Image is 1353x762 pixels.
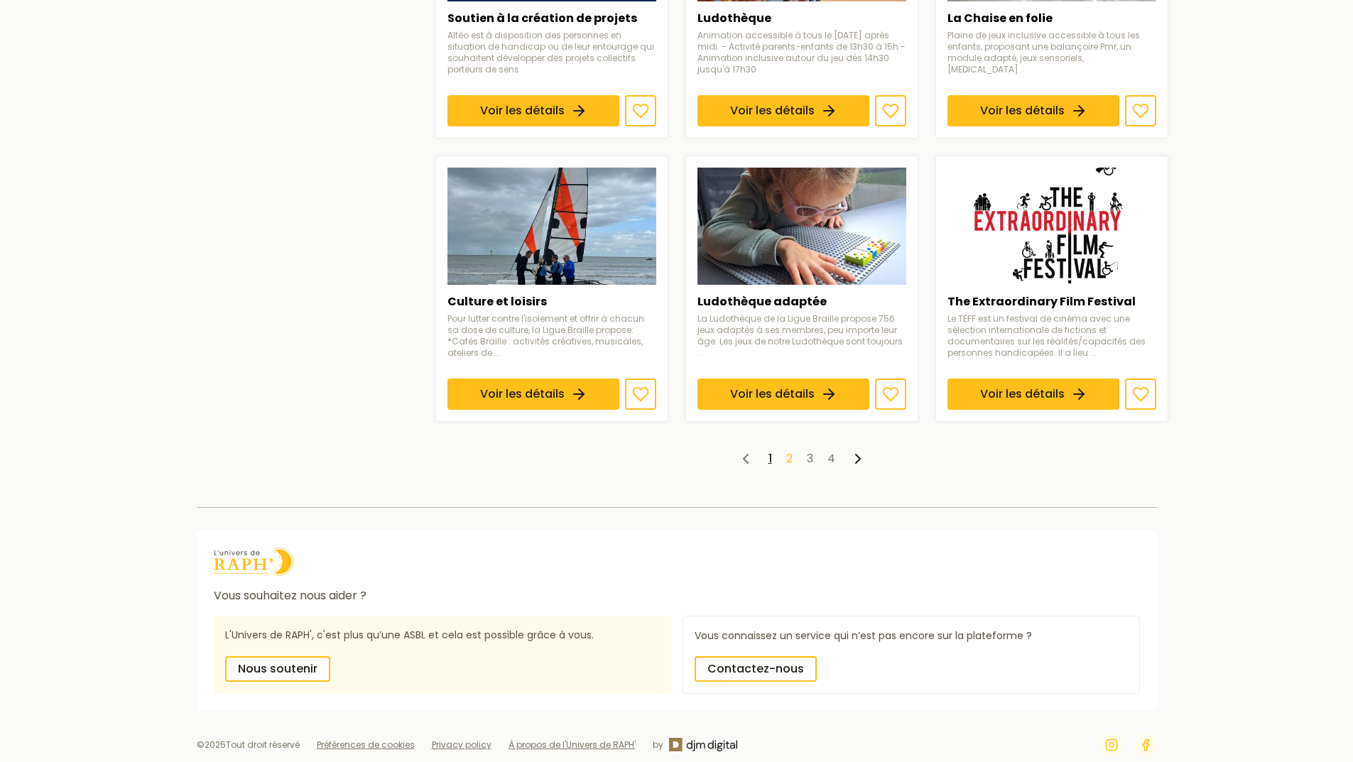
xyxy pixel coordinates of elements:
a: À propos de l'Univers de RAPH' [509,739,636,751]
a: Facebook de l'Univers de RAPH' [1134,734,1157,756]
a: Privacy policy [432,739,491,751]
button: Ajouter aux favoris [875,95,906,126]
a: Voir les détails [447,95,619,126]
button: Ajouter aux favoris [1125,95,1156,126]
img: logo Univers de Raph [214,548,293,576]
a: 1 [768,450,772,467]
li: © 2025 Tout droit réservé [197,739,300,751]
a: Contactez-nous [695,656,817,682]
a: Nous soutenir [225,656,330,682]
a: Voir les détails [947,379,1119,410]
button: Ajouter aux favoris [875,379,906,410]
a: Voir les détails [697,95,869,126]
a: Voir les détails [947,95,1119,126]
p: Vous connaissez un service qui n’est pas encore sur la plateforme ? [695,628,1128,645]
span: Contactez-nous [707,660,804,677]
p: Vous souhaitez nous aider ? [214,587,1140,604]
a: Voir les détails [697,379,869,410]
button: Ajouter aux favoris [625,379,656,410]
a: 3 [807,450,813,467]
a: 2 [786,450,793,467]
a: Instagram de l'Univers de RAPH' [1100,734,1123,756]
button: Ajouter aux favoris [1125,379,1156,410]
a: Voir les détails [447,379,619,410]
a: by [653,738,737,751]
button: Ajouter aux favoris [625,95,656,126]
a: 4 [827,450,835,467]
button: Préférences de cookies [317,739,415,751]
span: Nous soutenir [238,660,317,677]
img: DJM digital logo [669,738,737,751]
p: L'Univers de RAPH', c'est plus qu’une ASBL et cela est possible grâce à vous. [225,627,660,645]
span: by [653,739,663,751]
